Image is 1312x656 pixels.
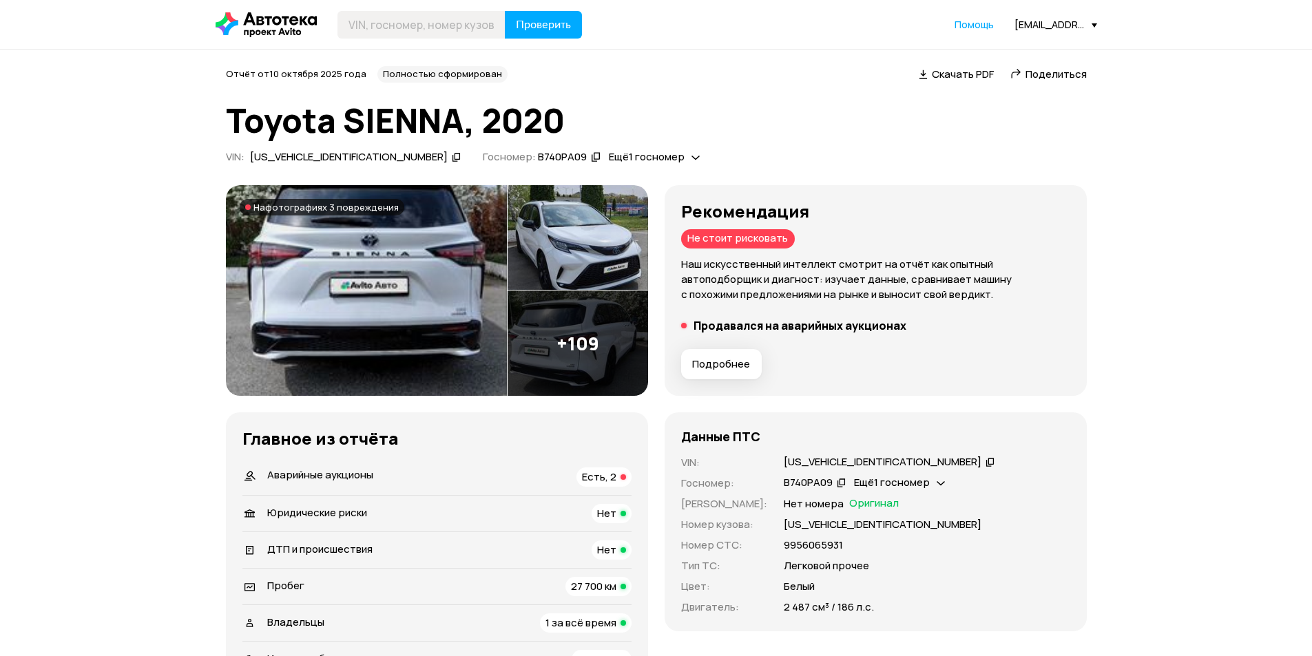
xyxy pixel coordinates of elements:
p: Белый [784,579,815,594]
span: 1 за всё время [545,615,616,630]
h4: Данные ПТС [681,429,760,444]
span: 27 700 км [571,579,616,593]
span: Юридические риски [267,505,367,520]
div: [EMAIL_ADDRESS][DOMAIN_NAME] [1014,18,1097,31]
h5: Продавался на аварийных аукционах [694,319,906,332]
span: Проверить [516,19,571,30]
div: В740РА09 [538,150,587,165]
p: VIN : [681,455,767,470]
p: Цвет : [681,579,767,594]
p: Тип ТС : [681,558,767,573]
span: На фотографиях 3 повреждения [253,202,399,213]
input: VIN, госномер, номер кузова [337,11,506,39]
div: В740РА09 [784,476,833,490]
div: [US_VEHICLE_IDENTIFICATION_NUMBER] [250,150,448,165]
p: [US_VEHICLE_IDENTIFICATION_NUMBER] [784,517,981,532]
span: ДТП и происшествия [267,542,373,556]
span: Есть, 2 [582,469,616,484]
a: Поделиться [1010,67,1087,81]
p: Легковой прочее [784,558,869,573]
a: Скачать PDF [919,67,994,81]
p: Номер кузова : [681,517,767,532]
span: Аварийные аукционы [267,467,373,482]
div: Не стоит рисковать [681,229,795,248]
p: Номер СТС : [681,538,767,553]
h3: Рекомендация [681,202,1070,221]
p: [PERSON_NAME] : [681,496,767,511]
p: 9956065931 [784,538,843,553]
a: Помощь [955,18,994,32]
h3: Главное из отчёта [242,429,632,448]
p: Госномер : [681,476,767,491]
span: Госномер: [483,149,536,164]
span: Скачать PDF [932,67,994,81]
span: Подробнее [692,357,750,371]
span: Ещё 1 госномер [609,149,685,164]
button: Проверить [505,11,582,39]
span: Отчёт от 10 октября 2025 года [226,67,366,80]
p: Наш искусственный интеллект смотрит на отчёт как опытный автоподборщик и диагност: изучает данные... [681,257,1070,302]
span: Оригинал [849,496,899,511]
button: Подробнее [681,349,762,379]
div: [US_VEHICLE_IDENTIFICATION_NUMBER] [784,455,981,469]
span: Помощь [955,18,994,31]
span: Пробег [267,578,304,593]
span: VIN : [226,149,244,164]
p: Двигатель : [681,600,767,615]
h1: Toyota SIENNA, 2020 [226,102,1087,139]
div: Полностью сформирован [377,66,508,83]
span: Нет [597,542,616,557]
span: Поделиться [1025,67,1087,81]
p: Нет номера [784,496,844,511]
p: 2 487 см³ / 186 л.с. [784,600,874,615]
span: Ещё 1 госномер [854,475,930,489]
span: Нет [597,506,616,520]
span: Владельцы [267,615,324,629]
